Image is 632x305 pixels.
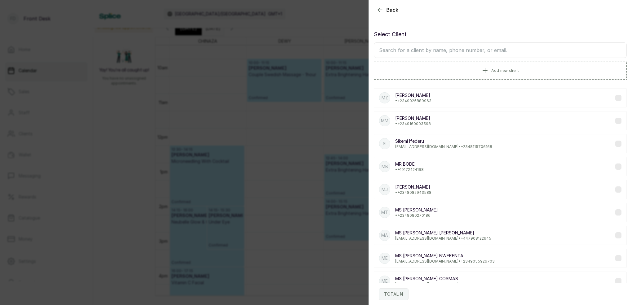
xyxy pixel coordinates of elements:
button: Back [376,6,399,14]
p: MT [381,209,388,216]
p: Sikemi Ifederu [395,138,492,144]
p: MS [PERSON_NAME] NWEKENTA [395,253,495,259]
p: ME [382,255,388,261]
p: ME [382,278,388,284]
p: • +234 9160003598 [395,121,431,126]
p: [PERSON_NAME] [395,115,431,121]
p: MJ [382,186,388,193]
p: MM [381,118,388,124]
p: MR BODE [395,161,424,167]
p: [EMAIL_ADDRESS][DOMAIN_NAME] • +44 7908122645 [395,236,491,241]
span: Add new client [491,68,519,73]
p: [EMAIL_ADDRESS][DOMAIN_NAME] • +234 7045902159 [395,282,494,287]
p: • +234 8080270186 [395,213,438,218]
p: [PERSON_NAME] [395,184,431,190]
span: Back [386,6,399,14]
p: MS [PERSON_NAME] [395,207,438,213]
p: SI [383,141,387,147]
p: TOTAL: ₦ [384,291,403,297]
p: MZ [382,95,388,101]
p: [EMAIL_ADDRESS][DOMAIN_NAME] • +234 8115706168 [395,144,492,149]
button: Add new client [374,62,627,80]
input: Search for a client by name, phone number, or email. [374,42,627,58]
p: MA [381,232,388,238]
p: [EMAIL_ADDRESS][DOMAIN_NAME] • +234 9055926703 [395,259,495,264]
p: • +1 9172424198 [395,167,424,172]
p: • +234 8082943588 [395,190,431,195]
p: MS [PERSON_NAME] COSMAS [395,276,494,282]
p: • +234 9025889963 [395,98,431,103]
p: [PERSON_NAME] [395,92,431,98]
p: MS [PERSON_NAME] [PERSON_NAME] [395,230,491,236]
p: MB [382,163,388,170]
p: Select Client [374,30,627,39]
